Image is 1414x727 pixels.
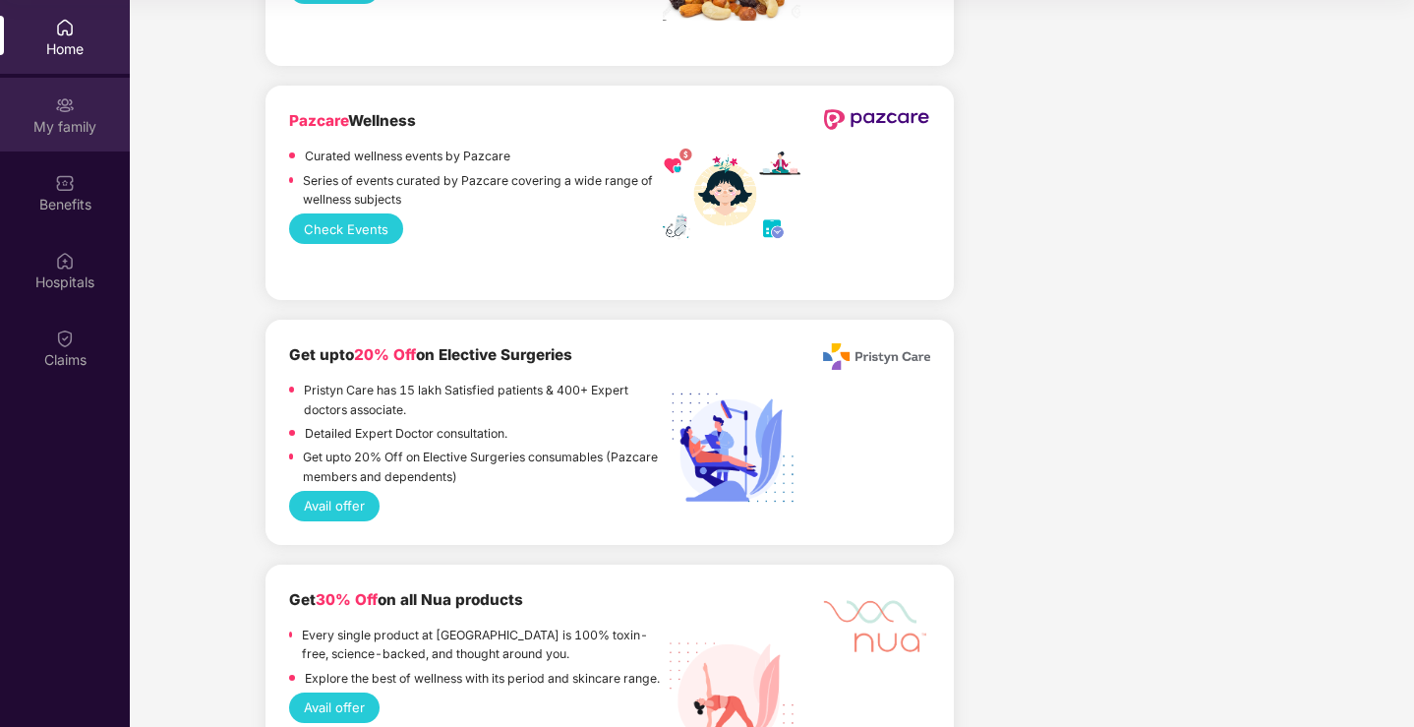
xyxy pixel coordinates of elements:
[823,343,930,370] img: Pristyn_Care_Logo%20(1).png
[289,693,380,723] button: Avail offer
[289,111,416,130] b: Wellness
[303,171,663,210] p: Series of events curated by Pazcare covering a wide range of wellness subjects
[305,669,660,688] p: Explore the best of wellness with its period and skincare range.
[305,147,510,165] p: Curated wellness events by Pazcare
[55,251,75,271] img: svg+xml;base64,PHN2ZyBpZD0iSG9zcGl0YWxzIiB4bWxucz0iaHR0cDovL3d3dy53My5vcmcvMjAwMC9zdmciIHdpZHRoPS...
[289,111,348,130] span: Pazcare
[303,448,663,486] p: Get upto 20% Off on Elective Surgeries consumables (Pazcare members and dependents)
[289,491,380,521] button: Avail offer
[302,626,663,664] p: Every single product at [GEOGRAPHIC_DATA] is 100% toxin-free, science-backed, and thought around ...
[55,95,75,115] img: svg+xml;base64,PHN2ZyB3aWR0aD0iMjAiIGhlaWdodD0iMjAiIHZpZXdCb3g9IjAgMCAyMCAyMCIgZmlsbD0ibm9uZSIgeG...
[663,383,800,520] img: Elective%20Surgery.png
[55,173,75,193] img: svg+xml;base64,PHN2ZyBpZD0iQmVuZWZpdHMiIHhtbG5zPSJodHRwOi8vd3d3LnczLm9yZy8yMDAwL3N2ZyIgd2lkdGg9Ij...
[289,345,572,364] b: Get upto on Elective Surgeries
[354,345,416,364] span: 20% Off
[304,381,663,419] p: Pristyn Care has 15 lakh Satisfied patients & 400+ Expert doctors associate.
[305,424,507,443] p: Detailed Expert Doctor consultation.
[823,588,930,658] img: Mask%20Group%20527.png
[55,329,75,348] img: svg+xml;base64,PHN2ZyBpZD0iQ2xhaW0iIHhtbG5zPSJodHRwOi8vd3d3LnczLm9yZy8yMDAwL3N2ZyIgd2lkdGg9IjIwIi...
[316,590,378,609] span: 30% Off
[55,18,75,37] img: svg+xml;base64,PHN2ZyBpZD0iSG9tZSIgeG1sbnM9Imh0dHA6Ly93d3cudzMub3JnLzIwMDAvc3ZnIiB3aWR0aD0iMjAiIG...
[663,149,800,242] img: wellness_mobile.png
[289,213,403,244] button: Check Events
[823,109,930,130] img: newPazcareLogo.svg
[289,590,523,609] b: Get on all Nua products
